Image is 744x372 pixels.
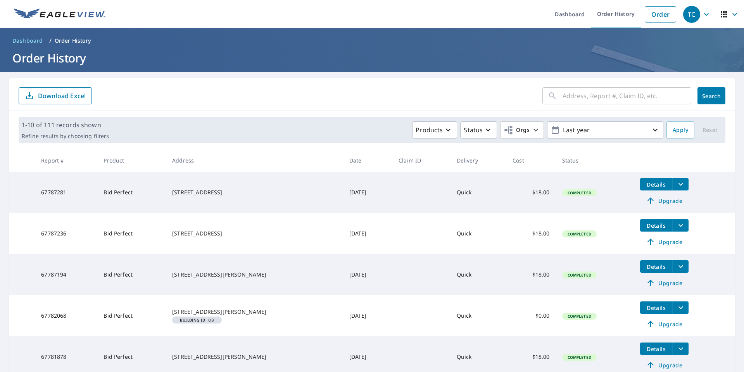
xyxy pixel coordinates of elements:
[49,36,52,45] li: /
[343,295,392,336] td: [DATE]
[560,123,651,137] p: Last year
[172,189,337,196] div: [STREET_ADDRESS]
[506,172,556,213] td: $18.00
[412,121,457,138] button: Products
[35,172,97,213] td: 67787281
[673,301,689,314] button: filesDropdownBtn-67782068
[563,272,596,278] span: Completed
[640,343,673,355] button: detailsBtn-67781878
[172,271,337,279] div: [STREET_ADDRESS][PERSON_NAME]
[640,260,673,273] button: detailsBtn-67787194
[343,172,392,213] td: [DATE]
[645,196,684,205] span: Upgrade
[645,237,684,246] span: Upgrade
[392,149,451,172] th: Claim ID
[640,194,689,207] a: Upgrade
[460,121,497,138] button: Status
[640,277,689,289] a: Upgrade
[343,254,392,295] td: [DATE]
[673,219,689,232] button: filesDropdownBtn-67787236
[97,295,166,336] td: Bid Perfect
[563,190,596,196] span: Completed
[673,343,689,355] button: filesDropdownBtn-67781878
[55,37,91,45] p: Order History
[97,149,166,172] th: Product
[19,87,92,104] button: Download Excel
[451,149,507,172] th: Delivery
[451,254,507,295] td: Quick
[645,278,684,287] span: Upgrade
[451,213,507,254] td: Quick
[172,353,337,361] div: [STREET_ADDRESS][PERSON_NAME]
[563,85,691,107] input: Address, Report #, Claim ID, etc.
[563,231,596,237] span: Completed
[645,360,684,370] span: Upgrade
[640,359,689,371] a: Upgrade
[97,254,166,295] td: Bid Perfect
[500,121,544,138] button: Orgs
[556,149,634,172] th: Status
[14,9,105,20] img: EV Logo
[704,92,719,100] span: Search
[451,172,507,213] td: Quick
[97,172,166,213] td: Bid Perfect
[9,35,735,47] nav: breadcrumb
[673,178,689,190] button: filesDropdownBtn-67787281
[343,213,392,254] td: [DATE]
[180,318,205,322] em: Building ID
[12,37,43,45] span: Dashboard
[343,149,392,172] th: Date
[645,304,668,311] span: Details
[563,313,596,319] span: Completed
[35,213,97,254] td: 67787236
[9,50,735,66] h1: Order History
[640,301,673,314] button: detailsBtn-67782068
[547,121,663,138] button: Last year
[166,149,343,172] th: Address
[172,308,337,316] div: [STREET_ADDRESS][PERSON_NAME]
[97,213,166,254] td: Bid Perfect
[35,254,97,295] td: 67787194
[645,345,668,353] span: Details
[504,125,530,135] span: Orgs
[464,125,483,135] p: Status
[35,149,97,172] th: Report #
[9,35,46,47] a: Dashboard
[506,295,556,336] td: $0.00
[683,6,700,23] div: TC
[645,6,676,22] a: Order
[172,230,337,237] div: [STREET_ADDRESS]
[645,263,668,270] span: Details
[416,125,443,135] p: Products
[563,355,596,360] span: Completed
[22,120,109,130] p: 1-10 of 111 records shown
[35,295,97,336] td: 67782068
[697,87,725,104] button: Search
[640,219,673,232] button: detailsBtn-67787236
[673,125,688,135] span: Apply
[645,222,668,229] span: Details
[451,295,507,336] td: Quick
[645,181,668,188] span: Details
[38,92,86,100] p: Download Excel
[506,213,556,254] td: $18.00
[640,178,673,190] button: detailsBtn-67787281
[506,149,556,172] th: Cost
[175,318,219,322] span: OB
[673,260,689,273] button: filesDropdownBtn-67787194
[666,121,694,138] button: Apply
[640,318,689,330] a: Upgrade
[506,254,556,295] td: $18.00
[22,133,109,140] p: Refine results by choosing filters
[640,235,689,248] a: Upgrade
[645,319,684,329] span: Upgrade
